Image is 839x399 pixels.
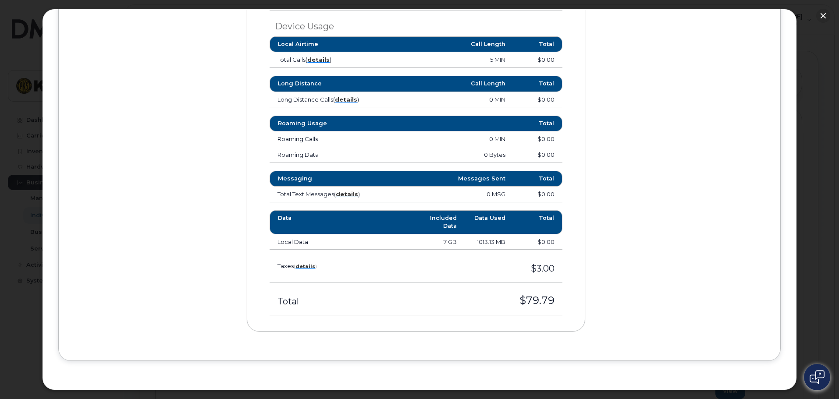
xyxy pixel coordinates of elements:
[336,191,358,198] a: details
[810,370,825,384] img: Open chat
[416,210,465,234] th: Included Data
[277,297,414,306] h3: Total
[391,171,513,187] th: Messages Sent
[513,131,562,147] td: $0.00
[513,187,562,202] td: $0.00
[270,210,416,234] th: Data
[295,263,315,269] a: details
[391,147,513,163] td: 0 Bytes
[416,234,465,250] td: 7 GB
[513,171,562,187] th: Total
[334,191,360,198] span: ( )
[430,295,555,306] h3: $79.79
[270,234,416,250] td: Local Data
[270,187,391,202] td: Total Text Messages
[513,147,562,163] td: $0.00
[270,171,391,187] th: Messaging
[513,234,562,250] td: $0.00
[391,131,513,147] td: 0 MIN
[277,263,414,269] h3: Taxes
[294,263,317,269] span: ( )
[430,264,555,273] h3: $3.00
[513,116,562,131] th: Total
[270,147,391,163] td: Roaming Data
[391,187,513,202] td: 0 MSG
[513,210,562,234] th: Total
[270,116,391,131] th: Roaming Usage
[465,210,513,234] th: Data Used
[270,131,391,147] td: Roaming Calls
[465,234,513,250] td: 1013.13 MB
